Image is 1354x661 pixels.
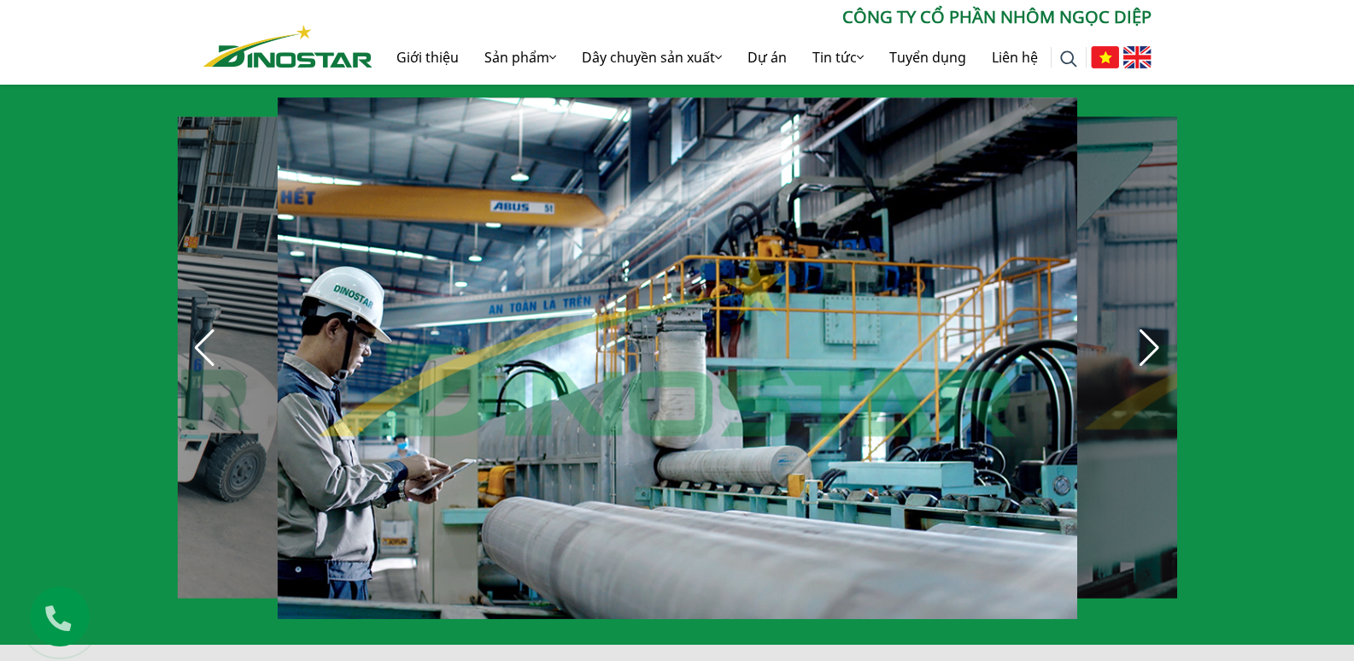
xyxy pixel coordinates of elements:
a: Sản phẩm [472,30,569,85]
img: Nhôm Dinostar [203,25,372,68]
a: Giới thiệu [384,30,472,85]
a: Tuyển dụng [876,30,979,85]
img: Tiếng Việt [1091,46,1119,68]
div: Next slide [1131,329,1169,367]
p: CÔNG TY CỔ PHẦN NHÔM NGỌC DIỆP [372,4,1152,30]
a: Nhôm Dinostar [203,21,372,67]
img: English [1123,46,1152,68]
div: Previous slide [186,329,224,367]
a: Dự án [735,30,800,85]
a: Dây chuyền sản xuất [569,30,735,85]
div: 14 / 30 [278,97,1077,620]
a: Liên hệ [979,30,1051,85]
img: search [1060,50,1077,68]
a: Tin tức [800,30,876,85]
